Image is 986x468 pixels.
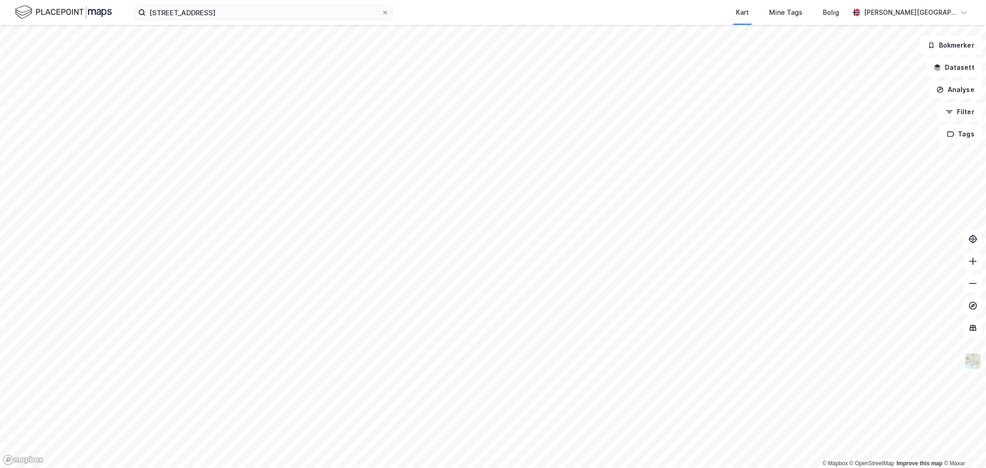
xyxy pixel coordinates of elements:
[964,352,982,370] img: Z
[929,80,982,99] button: Analyse
[736,7,749,18] div: Kart
[940,424,986,468] iframe: Chat Widget
[938,103,982,121] button: Filter
[146,6,381,19] input: Søk på adresse, matrikkel, gårdeiere, leietakere eller personer
[864,7,956,18] div: [PERSON_NAME][GEOGRAPHIC_DATA]
[3,455,43,465] a: Mapbox homepage
[897,460,943,467] a: Improve this map
[920,36,982,55] button: Bokmerker
[15,4,112,20] img: logo.f888ab2527a4732fd821a326f86c7f29.svg
[939,125,982,143] button: Tags
[823,7,839,18] div: Bolig
[822,460,848,467] a: Mapbox
[926,58,982,77] button: Datasett
[850,460,894,467] a: OpenStreetMap
[769,7,802,18] div: Mine Tags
